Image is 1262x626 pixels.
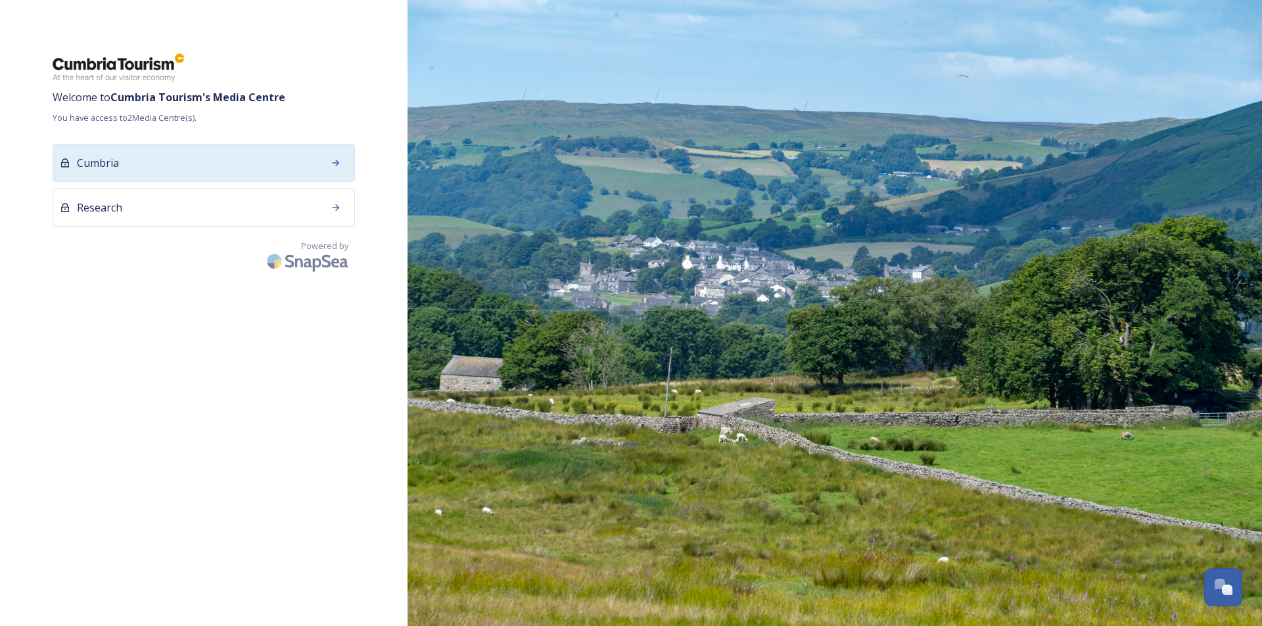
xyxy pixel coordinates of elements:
a: Cumbria [53,144,355,189]
span: Powered by [301,240,348,252]
span: Research [77,200,122,215]
span: Welcome to [53,89,355,105]
span: You have access to 2 Media Centre(s). [53,112,355,124]
a: Research [53,189,355,233]
img: SnapSea Logo [263,246,355,277]
strong: Cumbria Tourism 's Media Centre [110,90,285,104]
button: Open Chat [1204,568,1242,606]
span: Cumbria [77,155,119,171]
img: ct_logo.png [53,53,184,83]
